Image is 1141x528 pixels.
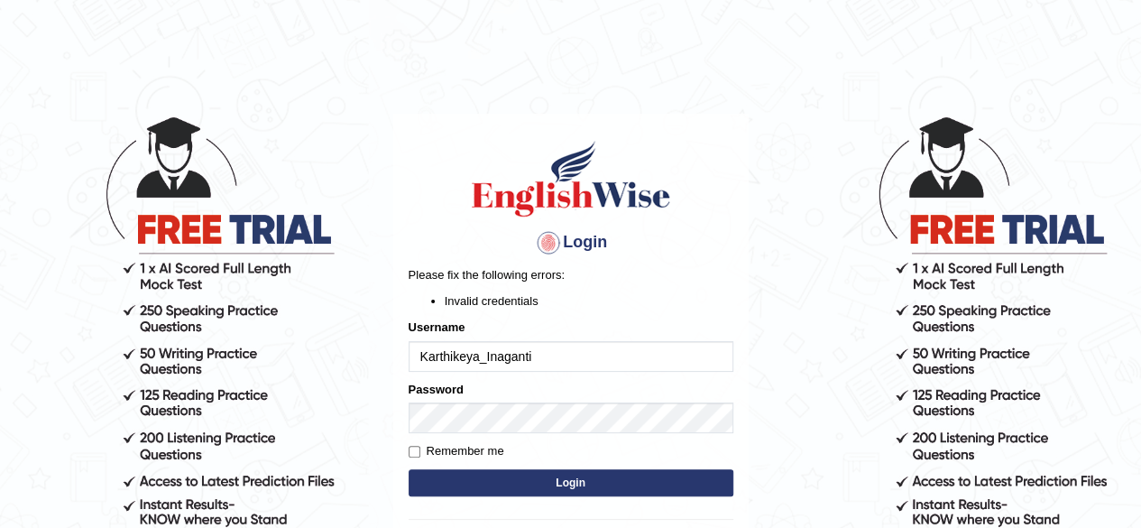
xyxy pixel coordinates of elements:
[409,228,733,257] h4: Login
[445,292,733,310] li: Invalid credentials
[409,469,733,496] button: Login
[409,381,464,398] label: Password
[409,319,465,336] label: Username
[468,138,674,219] img: Logo of English Wise sign in for intelligent practice with AI
[409,442,504,460] label: Remember me
[409,446,420,458] input: Remember me
[409,266,733,283] p: Please fix the following errors:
